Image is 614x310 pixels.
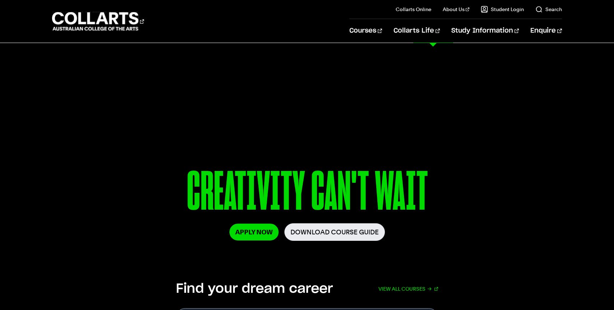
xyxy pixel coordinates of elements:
[443,6,469,13] a: About Us
[349,19,382,43] a: Courses
[101,164,513,223] p: CREATIVITY CAN'T WAIT
[394,19,440,43] a: Collarts Life
[229,224,279,240] a: Apply Now
[176,281,333,297] h2: Find your dream career
[481,6,524,13] a: Student Login
[530,19,562,43] a: Enquire
[451,19,519,43] a: Study Information
[284,223,385,241] a: Download Course Guide
[378,281,438,297] a: View all courses
[535,6,562,13] a: Search
[396,6,431,13] a: Collarts Online
[52,11,144,32] div: Go to homepage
